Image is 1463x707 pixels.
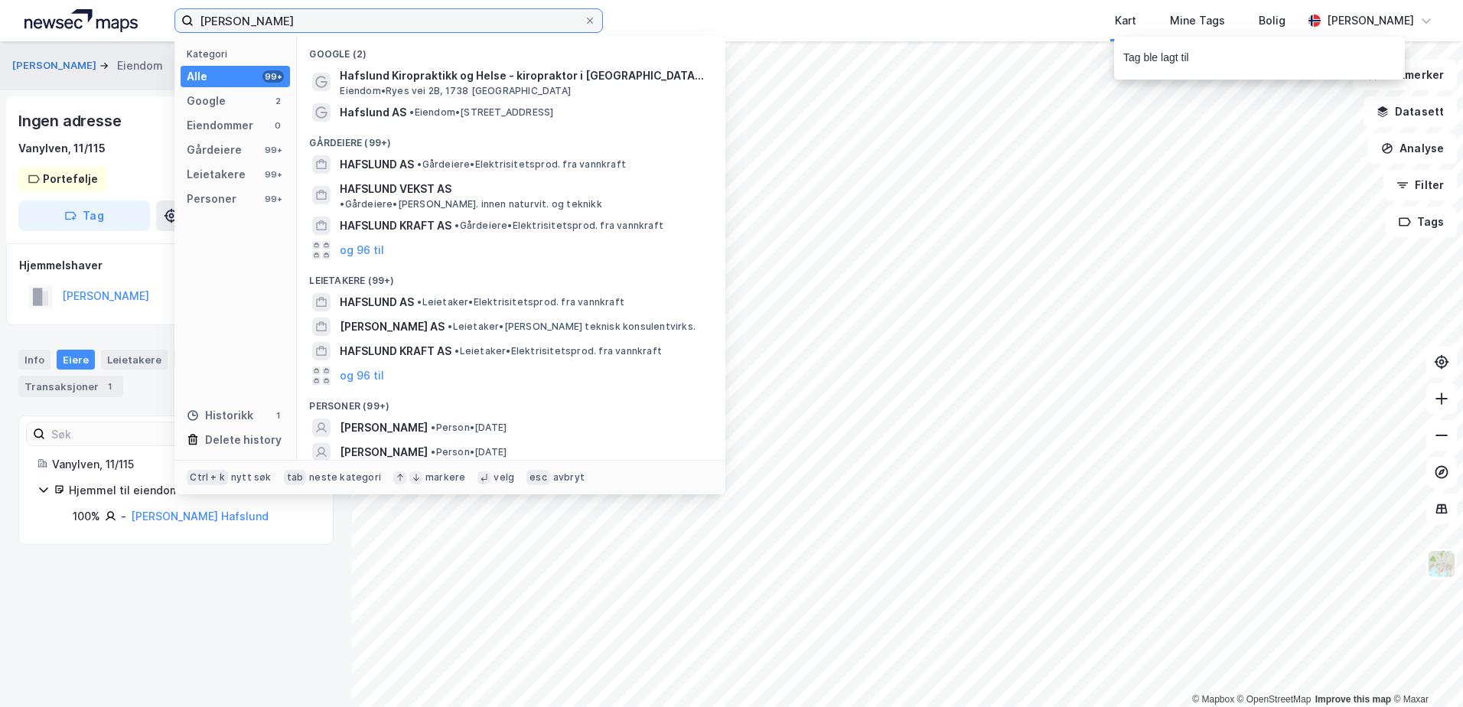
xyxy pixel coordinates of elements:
span: Hafslund Kiropraktikk og Helse - kiropraktor i [GEOGRAPHIC_DATA] og [GEOGRAPHIC_DATA] [340,67,707,85]
div: Vanylven, 11/115 [18,139,106,158]
div: markere [425,471,465,484]
span: [PERSON_NAME] [340,443,428,461]
span: Leietaker • Elektrisitetsprod. fra vannkraft [455,345,662,357]
img: logo.a4113a55bc3d86da70a041830d287a7e.svg [24,9,138,32]
div: 100% [73,507,100,526]
div: 99+ [262,144,284,156]
div: Datasett [174,350,231,370]
span: Gårdeiere • Elektrisitetsprod. fra vannkraft [455,220,663,232]
div: Google (2) [297,36,725,64]
a: OpenStreetMap [1237,694,1311,705]
span: Leietaker • [PERSON_NAME] teknisk konsulentvirks. [448,321,696,333]
span: • [448,321,452,332]
div: Alle [187,67,207,86]
span: • [431,446,435,458]
span: • [417,158,422,170]
button: [PERSON_NAME] [12,58,99,73]
div: 2 [272,95,284,107]
a: Improve this map [1315,694,1391,705]
div: Personer [187,190,236,208]
div: Leietakere [101,350,168,370]
div: Tag ble lagt til [1123,49,1189,67]
div: Vanylven, 11/115 [52,455,314,474]
div: Ingen adresse [18,109,124,133]
span: Gårdeiere • Elektrisitetsprod. fra vannkraft [417,158,626,171]
span: [PERSON_NAME] AS [340,318,445,336]
span: Leietaker • Elektrisitetsprod. fra vannkraft [417,296,624,308]
div: Ctrl + k [187,470,228,485]
a: Mapbox [1192,694,1234,705]
div: avbryt [553,471,585,484]
span: HAFSLUND VEKST AS [340,180,451,198]
div: [PERSON_NAME] [1327,11,1414,30]
div: Gårdeiere (99+) [297,125,725,152]
input: Søk [45,422,213,445]
div: Eiendom [117,57,163,75]
div: esc [526,470,550,485]
div: Info [18,350,51,370]
iframe: Chat Widget [1386,634,1463,707]
img: Z [1427,549,1456,578]
span: Hafslund AS [340,103,406,122]
span: HAFSLUND AS [340,293,414,311]
div: Eiere [57,350,95,370]
div: 99+ [262,193,284,205]
span: [PERSON_NAME] [340,419,428,437]
button: Analyse [1368,133,1457,164]
div: velg [494,471,514,484]
div: Historikk [187,406,253,425]
span: • [431,422,435,433]
div: neste kategori [309,471,381,484]
div: Kontrollprogram for chat [1386,634,1463,707]
div: - [121,507,126,526]
div: Mine Tags [1170,11,1225,30]
input: Søk på adresse, matrikkel, gårdeiere, leietakere eller personer [194,9,584,32]
div: Portefølje [43,170,98,188]
div: 99+ [262,70,284,83]
div: Bolig [1259,11,1285,30]
div: Delete history [205,431,282,449]
span: Gårdeiere • [PERSON_NAME]. innen naturvit. og teknikk [340,198,601,210]
span: Person • [DATE] [431,446,507,458]
span: HAFSLUND KRAFT AS [340,342,451,360]
span: • [340,198,344,210]
div: Kategori [187,48,290,60]
div: 1 [272,409,284,422]
div: Gårdeiere [187,141,242,159]
div: tab [284,470,307,485]
div: nytt søk [231,471,272,484]
button: Tag [18,200,150,231]
div: Eiendommer [187,116,253,135]
span: • [409,106,414,118]
span: • [417,296,422,308]
span: HAFSLUND AS [340,155,414,174]
div: Leietakere (99+) [297,262,725,290]
button: Datasett [1364,96,1457,127]
span: • [455,220,459,231]
div: 99+ [262,168,284,181]
span: Person • [DATE] [431,422,507,434]
div: Hjemmelshaver [19,256,333,275]
div: Personer (99+) [297,388,725,415]
span: HAFSLUND KRAFT AS [340,217,451,235]
div: Transaksjoner [18,376,123,397]
button: Filter [1383,170,1457,200]
div: Hjemmel til eiendomsrett [69,481,314,500]
div: 1 [102,379,117,394]
button: Tags [1386,207,1457,237]
div: Google [187,92,226,110]
div: Leietakere [187,165,246,184]
button: og 96 til [340,367,384,385]
span: • [455,345,459,357]
span: Eiendom • Ryes vei 2B, 1738 [GEOGRAPHIC_DATA] [340,85,571,97]
div: Kart [1115,11,1136,30]
button: og 96 til [340,241,384,259]
span: Eiendom • [STREET_ADDRESS] [409,106,553,119]
a: [PERSON_NAME] Hafslund [131,510,269,523]
div: 0 [272,119,284,132]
